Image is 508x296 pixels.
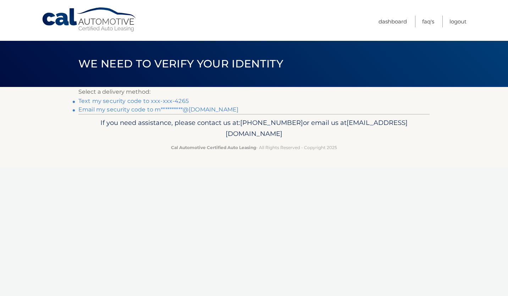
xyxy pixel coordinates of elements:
span: We need to verify your identity [78,57,283,70]
a: Email my security code to m**********@[DOMAIN_NAME] [78,106,238,113]
p: If you need assistance, please contact us at: or email us at [83,117,425,140]
a: Dashboard [379,16,407,27]
a: Logout [449,16,466,27]
span: [PHONE_NUMBER] [240,119,303,127]
a: FAQ's [422,16,434,27]
a: Cal Automotive [42,7,137,32]
p: Select a delivery method: [78,87,430,97]
strong: Cal Automotive Certified Auto Leasing [171,145,256,150]
a: Text my security code to xxx-xxx-4265 [78,98,189,104]
p: - All Rights Reserved - Copyright 2025 [83,144,425,151]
